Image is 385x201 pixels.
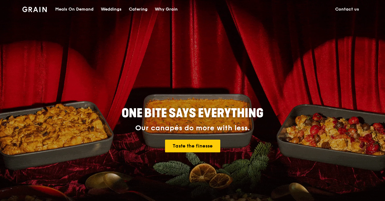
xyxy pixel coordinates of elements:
img: Grain [22,7,47,12]
a: Contact us [332,0,363,18]
div: Why Grain [155,0,178,18]
span: ONE BITE SAYS EVERYTHING [122,106,263,121]
div: Catering [129,0,148,18]
a: Weddings [97,0,125,18]
div: Meals On Demand [55,0,94,18]
div: Our canapés do more with less. [84,124,301,132]
a: Taste the finesse [165,140,220,152]
div: Weddings [101,0,122,18]
a: Why Grain [151,0,181,18]
a: Catering [125,0,151,18]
